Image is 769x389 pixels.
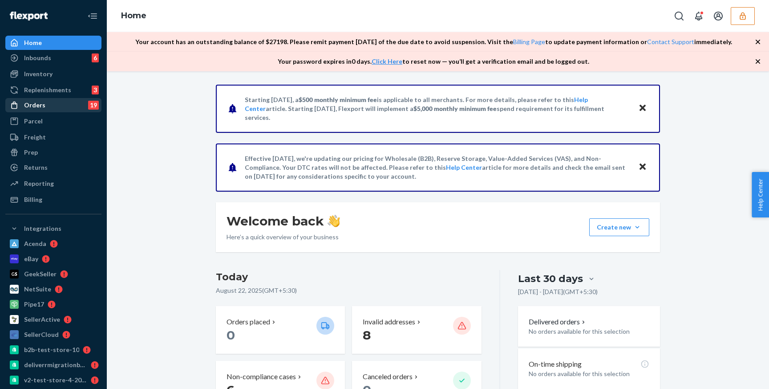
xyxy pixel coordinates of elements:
[24,224,61,233] div: Integrations
[24,195,42,204] div: Billing
[227,213,340,229] h1: Welcome back
[5,176,101,191] a: Reporting
[114,3,154,29] ol: breadcrumbs
[24,300,44,309] div: Pipe17
[84,7,101,25] button: Close Navigation
[24,285,51,294] div: NetSuite
[5,237,101,251] a: Acenda
[121,11,146,20] a: Home
[24,38,42,47] div: Home
[5,160,101,175] a: Returns
[5,51,101,65] a: Inbounds6
[245,154,630,181] p: Effective [DATE], we're updating our pricing for Wholesale (B2B), Reserve Storage, Value-Added Se...
[24,330,59,339] div: SellerCloud
[24,315,60,324] div: SellerActive
[529,369,649,378] p: No orders available for this selection
[5,343,101,357] a: b2b-test-store-10
[5,221,101,236] button: Integrations
[24,239,46,248] div: Acenda
[24,53,51,62] div: Inbounds
[24,254,38,263] div: eBay
[328,215,340,227] img: hand-wave emoji
[216,286,482,295] p: August 22, 2025 ( GMT+5:30 )
[5,98,101,112] a: Orders19
[245,95,630,122] p: Starting [DATE], a is applicable to all merchants. For more details, please refer to this article...
[24,179,54,188] div: Reporting
[24,345,79,354] div: b2b-test-store-10
[278,57,589,66] p: Your password expires in 0 days . to reset now — you’ll get a verification email and be logged out.
[446,164,482,171] a: Help Center
[637,161,648,174] button: Close
[10,12,48,20] img: Flexport logo
[5,114,101,128] a: Parcel
[647,38,694,45] a: Contact Support
[752,172,769,217] button: Help Center
[5,358,101,372] a: deliverrmigrationbasictest
[5,36,101,50] a: Home
[518,287,598,296] p: [DATE] - [DATE] ( GMT+5:30 )
[24,70,53,78] div: Inventory
[24,376,87,385] div: v2-test-store-4-2025
[227,233,340,242] p: Here’s a quick overview of your business
[227,372,296,382] p: Non-compliance cases
[5,252,101,266] a: eBay
[24,133,46,142] div: Freight
[529,359,582,369] p: On-time shipping
[5,297,101,311] a: Pipe17
[5,192,101,207] a: Billing
[5,145,101,160] a: Prep
[5,267,101,281] a: GeekSeller
[363,317,415,327] p: Invalid addresses
[24,270,57,278] div: GeekSeller
[637,102,648,115] button: Close
[709,7,727,25] button: Open account menu
[372,57,402,65] a: Click Here
[135,37,732,46] p: Your account has an outstanding balance of $ 27198 . Please remit payment [DATE] of the due date ...
[227,317,270,327] p: Orders placed
[5,373,101,387] a: v2-test-store-4-2025
[5,67,101,81] a: Inventory
[413,105,497,112] span: $5,000 monthly minimum fee
[88,101,99,110] div: 19
[299,96,377,103] span: $500 monthly minimum fee
[529,327,649,336] p: No orders available for this selection
[589,218,649,236] button: Create new
[363,328,371,343] span: 8
[5,83,101,97] a: Replenishments3
[670,7,688,25] button: Open Search Box
[24,101,45,110] div: Orders
[92,86,99,94] div: 3
[363,372,413,382] p: Canceled orders
[24,163,48,172] div: Returns
[216,306,345,354] button: Orders placed 0
[352,306,481,354] button: Invalid addresses 8
[5,312,101,327] a: SellerActive
[24,360,87,369] div: deliverrmigrationbasictest
[5,130,101,144] a: Freight
[529,317,587,327] button: Delivered orders
[5,282,101,296] a: NetSuite
[24,148,38,157] div: Prep
[216,270,482,284] h3: Today
[24,86,71,94] div: Replenishments
[227,328,235,343] span: 0
[92,53,99,62] div: 6
[5,328,101,342] a: SellerCloud
[24,117,43,126] div: Parcel
[690,7,708,25] button: Open notifications
[513,38,545,45] a: Billing Page
[518,272,583,286] div: Last 30 days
